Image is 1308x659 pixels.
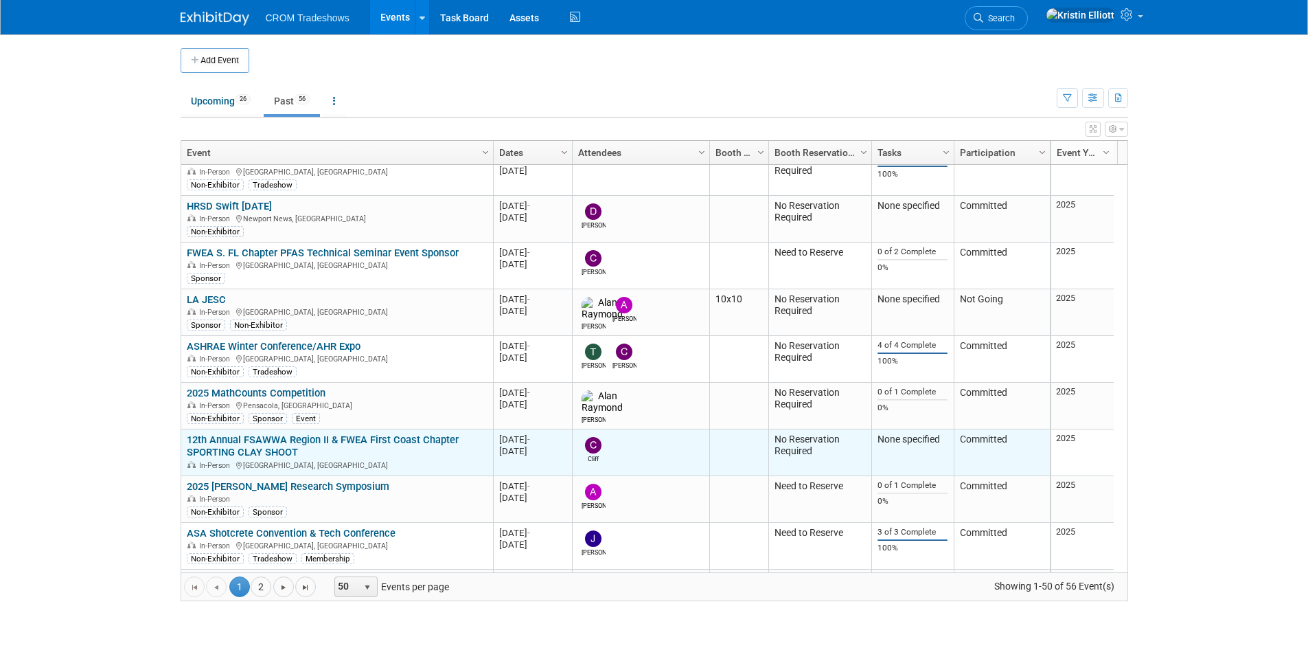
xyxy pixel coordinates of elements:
[362,582,373,593] span: select
[768,476,871,523] td: Need to Reserve
[249,413,287,424] div: Sponsor
[768,383,871,429] td: No Reservation Required
[1046,8,1115,23] img: Kristin Elliott
[954,149,1050,196] td: Committed
[199,541,234,550] span: In-Person
[187,179,244,190] div: Non-Exhibitor
[187,308,196,315] img: In-Person Event
[557,141,572,161] a: Column Settings
[335,577,358,596] span: 50
[249,179,297,190] div: Tradeshow
[187,553,244,564] div: Non-Exhibitor
[187,247,459,259] a: FWEA S. FL Chapter PFAS Technical Seminar Event Sponsor
[273,577,294,597] a: Go to the next page
[877,403,948,413] div: 0%
[478,141,493,161] a: Column Settings
[499,165,566,177] div: [DATE]
[768,196,871,243] td: No Reservation Required
[578,141,700,164] a: Attendees
[251,577,271,597] a: 2
[877,293,948,306] div: None specified
[1057,141,1105,164] a: Event Year
[582,390,623,415] img: Alan Raymond
[527,434,530,445] span: -
[775,141,862,164] a: Booth Reservation Status
[187,480,389,493] a: 2025 [PERSON_NAME] Research Symposium
[877,141,945,164] a: Tasks
[858,147,869,158] span: Column Settings
[199,461,234,470] span: In-Person
[266,12,349,23] span: CROM Tradeshows
[960,141,1041,164] a: Participation
[1051,570,1114,616] td: 2025
[954,429,1050,476] td: Committed
[877,543,948,553] div: 100%
[187,527,395,539] a: ASA Shotcrete Convention & Tech Conference
[292,413,320,424] div: Event
[768,336,871,383] td: No Reservation Required
[264,88,320,114] a: Past56
[768,243,871,289] td: Need to Reserve
[527,388,530,398] span: -
[499,434,566,445] div: [DATE]
[199,214,234,223] span: In-Person
[616,344,632,360] img: Cameron Kenyon
[187,413,244,424] div: Non-Exhibitor
[877,356,948,366] div: 100%
[1099,141,1114,161] a: Column Settings
[295,577,316,597] a: Go to the last page
[582,267,606,277] div: Cameron Kenyon
[582,360,606,370] div: Tod Green
[1101,147,1112,158] span: Column Settings
[709,289,768,336] td: 10x10
[981,577,1127,596] span: Showing 1-50 of 56 Event(s)
[317,577,463,597] span: Events per page
[612,360,636,370] div: Cameron Kenyon
[768,289,871,336] td: No Reservation Required
[187,495,196,502] img: In-Person Event
[187,153,293,166] a: World of Concrete 2025
[715,141,759,164] a: Booth Size
[249,366,297,377] div: Tradeshow
[187,434,459,459] a: 12th Annual FSAWWA Region II & FWEA First Coast Chapter SPORTING CLAY SHOOT
[229,577,250,597] span: 1
[230,320,287,331] div: Non-Exhibitor
[199,401,234,410] span: In-Person
[187,353,487,364] div: [GEOGRAPHIC_DATA], [GEOGRAPHIC_DATA]
[187,212,487,224] div: Newport News, [GEOGRAPHIC_DATA]
[582,220,606,230] div: Daniel Austria
[187,506,244,517] div: Non-Exhibitor
[499,480,566,492] div: [DATE]
[753,141,768,161] a: Column Settings
[184,577,205,597] a: Go to the first page
[877,247,948,257] div: 0 of 2 Complete
[1051,243,1114,289] td: 2025
[877,169,948,179] div: 100%
[187,387,325,399] a: 2025 MathCounts Competition
[499,200,566,212] div: [DATE]
[954,196,1050,243] td: Committed
[211,582,222,593] span: Go to the previous page
[499,258,566,270] div: [DATE]
[983,13,1015,23] span: Search
[527,341,530,351] span: -
[939,141,954,161] a: Column Settings
[181,88,261,114] a: Upcoming26
[585,530,601,547] img: Joseph Leahy
[954,383,1050,429] td: Committed
[187,401,196,408] img: In-Person Event
[499,527,566,539] div: [DATE]
[768,429,871,476] td: No Reservation Required
[585,250,601,267] img: Cameron Kenyon
[187,340,360,353] a: ASHRAE Winter Conference/AHR Expo
[582,414,606,425] div: Alan Raymond
[585,484,601,500] img: Alexander Ciasca
[206,577,227,597] a: Go to the previous page
[187,226,244,237] div: Non-Exhibitor
[877,496,948,506] div: 0%
[199,261,234,270] span: In-Person
[527,481,530,491] span: -
[1051,383,1114,429] td: 2025
[301,553,354,564] div: Membership
[187,459,487,471] div: [GEOGRAPHIC_DATA], [GEOGRAPHIC_DATA]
